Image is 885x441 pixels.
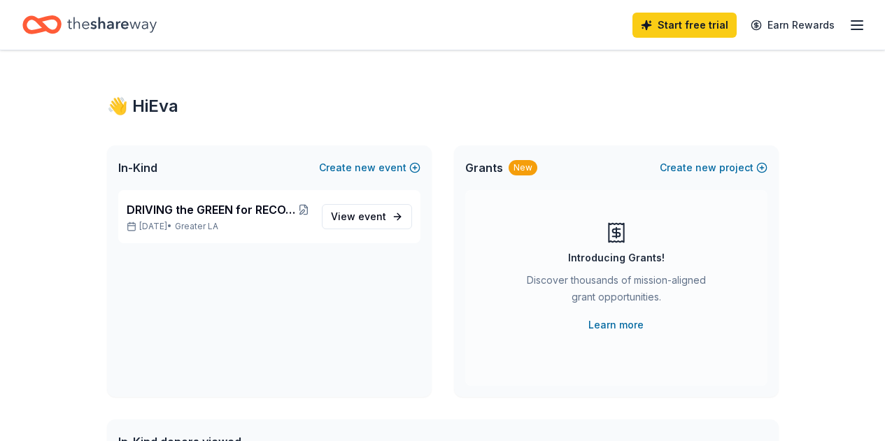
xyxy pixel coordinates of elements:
[358,210,386,222] span: event
[660,159,767,176] button: Createnewproject
[118,159,157,176] span: In-Kind
[22,8,157,41] a: Home
[355,159,376,176] span: new
[521,272,711,311] div: Discover thousands of mission-aligned grant opportunities.
[127,221,311,232] p: [DATE] •
[322,204,412,229] a: View event
[107,95,779,117] div: 👋 Hi Eva
[127,201,297,218] span: DRIVING the GREEN for RECOVERY – A Charity Topgolf Fundraiser
[695,159,716,176] span: new
[331,208,386,225] span: View
[465,159,503,176] span: Grants
[319,159,420,176] button: Createnewevent
[588,317,644,333] a: Learn more
[509,160,537,175] div: New
[568,250,665,266] div: Introducing Grants!
[742,13,843,38] a: Earn Rewards
[175,221,218,232] span: Greater LA
[632,13,737,38] a: Start free trial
